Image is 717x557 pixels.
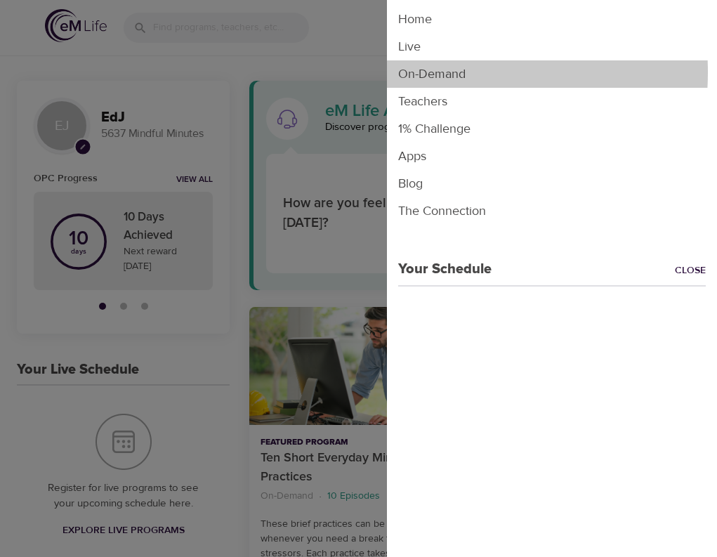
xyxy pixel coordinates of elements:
li: Live [387,33,717,60]
li: Home [387,6,717,33]
li: Teachers [387,88,717,115]
p: Your Schedule [387,258,492,280]
li: Apps [387,143,717,170]
a: Close [675,263,717,280]
li: Blog [387,170,717,197]
li: The Connection [387,197,717,225]
li: 1% Challenge [387,115,717,143]
li: On-Demand [387,60,717,88]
